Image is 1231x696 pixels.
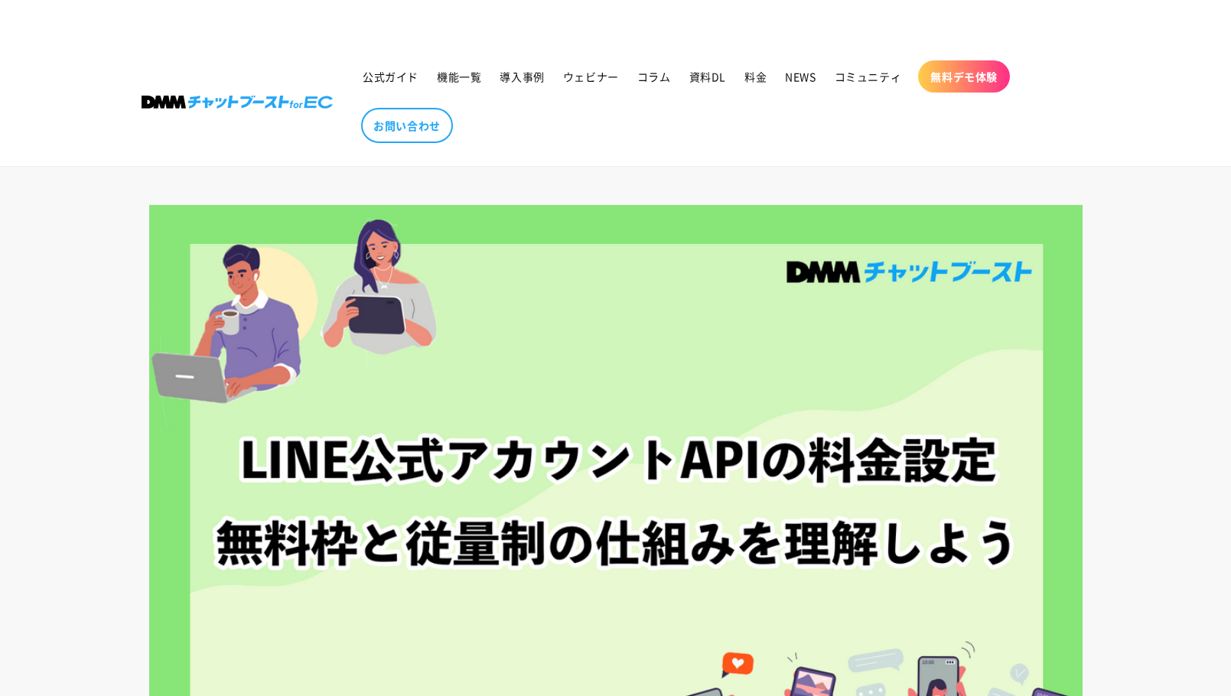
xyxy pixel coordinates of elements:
[930,70,998,83] span: 無料デモ体験
[363,70,418,83] span: 公式ガイド
[680,60,735,93] a: 資料DL
[835,70,902,83] span: コミュニティ
[428,60,490,93] a: 機能一覧
[373,119,441,132] span: お問い合わせ
[361,108,453,143] a: お問い合わせ
[628,60,680,93] a: コラム
[918,60,1010,93] a: 無料デモ体験
[826,60,911,93] a: コミュニティ
[776,60,825,93] a: NEWS
[785,70,816,83] span: NEWS
[142,96,333,109] img: 株式会社DMM Boost
[490,60,553,93] a: 導入事例
[554,60,628,93] a: ウェビナー
[437,70,481,83] span: 機能一覧
[735,60,776,93] a: 料金
[353,60,428,93] a: 公式ガイド
[563,70,619,83] span: ウェビナー
[637,70,671,83] span: コラム
[689,70,726,83] span: 資料DL
[500,70,544,83] span: 導入事例
[744,70,767,83] span: 料金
